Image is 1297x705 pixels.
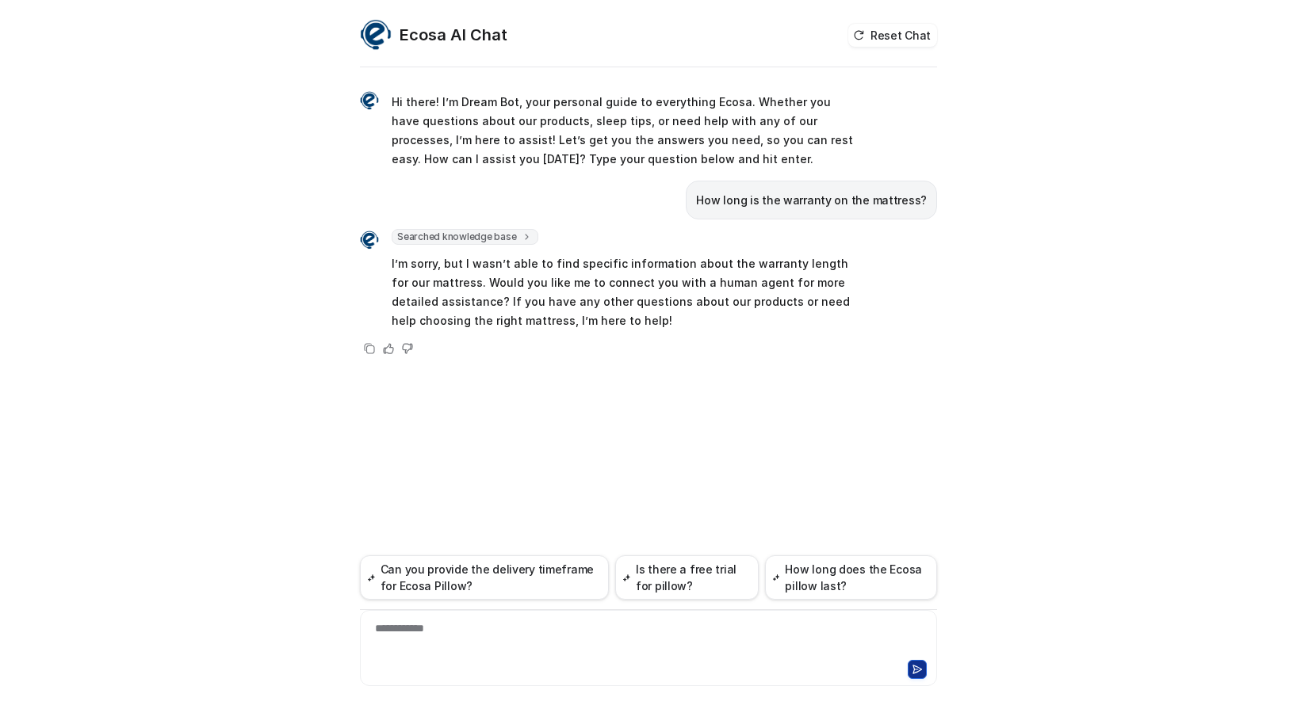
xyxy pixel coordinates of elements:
[615,555,759,600] button: Is there a free trial for pillow?
[765,555,937,600] button: How long does the Ecosa pillow last?
[392,229,538,245] span: Searched knowledge base
[400,24,507,46] h2: Ecosa AI Chat
[360,231,379,250] img: Widget
[696,191,927,210] p: How long is the warranty on the mattress?
[392,254,855,330] p: I’m sorry, but I wasn’t able to find specific information about the warranty length for our mattr...
[360,19,392,51] img: Widget
[360,555,609,600] button: Can you provide the delivery timeframe for Ecosa Pillow?
[848,24,937,47] button: Reset Chat
[392,93,855,169] p: Hi there! I’m Dream Bot, your personal guide to everything Ecosa. Whether you have questions abou...
[360,91,379,110] img: Widget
